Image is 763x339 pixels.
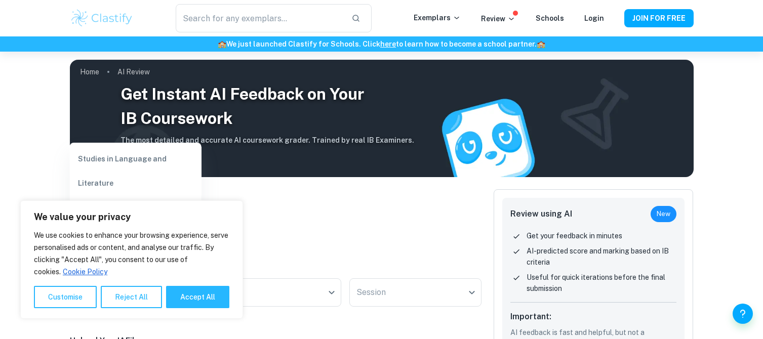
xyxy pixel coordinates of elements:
p: Get your feedback in minutes [527,230,622,241]
div: Studies in Language and Literature [70,147,202,195]
img: AI Review Cover [70,60,694,177]
a: Home [80,65,99,79]
a: Schools [536,14,564,22]
h6: Review using AI [510,208,572,220]
p: AI Review [117,66,150,77]
p: We use cookies to enhance your browsing experience, serve personalised ads or content, and analys... [34,229,229,278]
li: English A ([PERSON_NAME] & Lit) HL Essay [70,195,202,226]
a: Login [584,14,604,22]
div: We value your privacy [20,200,243,319]
p: Select Your IA Details [70,258,481,270]
p: Exemplars [414,12,461,23]
h6: We just launched Clastify for Schools. Click to learn how to become a school partner. [2,38,761,50]
h3: Get Instant AI Feedback on Your IB Coursework [121,82,414,131]
button: Accept All [166,286,229,308]
button: JOIN FOR FREE [624,9,694,27]
a: Cookie Policy [62,267,108,276]
h6: The most detailed and accurate AI coursework grader. Trained by real IB Examiners. [121,135,414,146]
button: Reject All [101,286,162,308]
span: New [651,209,676,219]
input: Search for any exemplars... [176,4,343,32]
img: Clastify logo [70,8,134,28]
h6: Important: [510,311,677,323]
button: Customise [34,286,97,308]
p: Useful for quick iterations before the final submission [527,272,677,294]
span: 🏫 [218,40,226,48]
span: 🏫 [537,40,545,48]
p: Review [481,13,515,24]
p: We value your privacy [34,211,229,223]
p: AI-predicted score and marking based on IB criteria [527,245,677,268]
button: Help and Feedback [733,304,753,324]
a: here [380,40,396,48]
